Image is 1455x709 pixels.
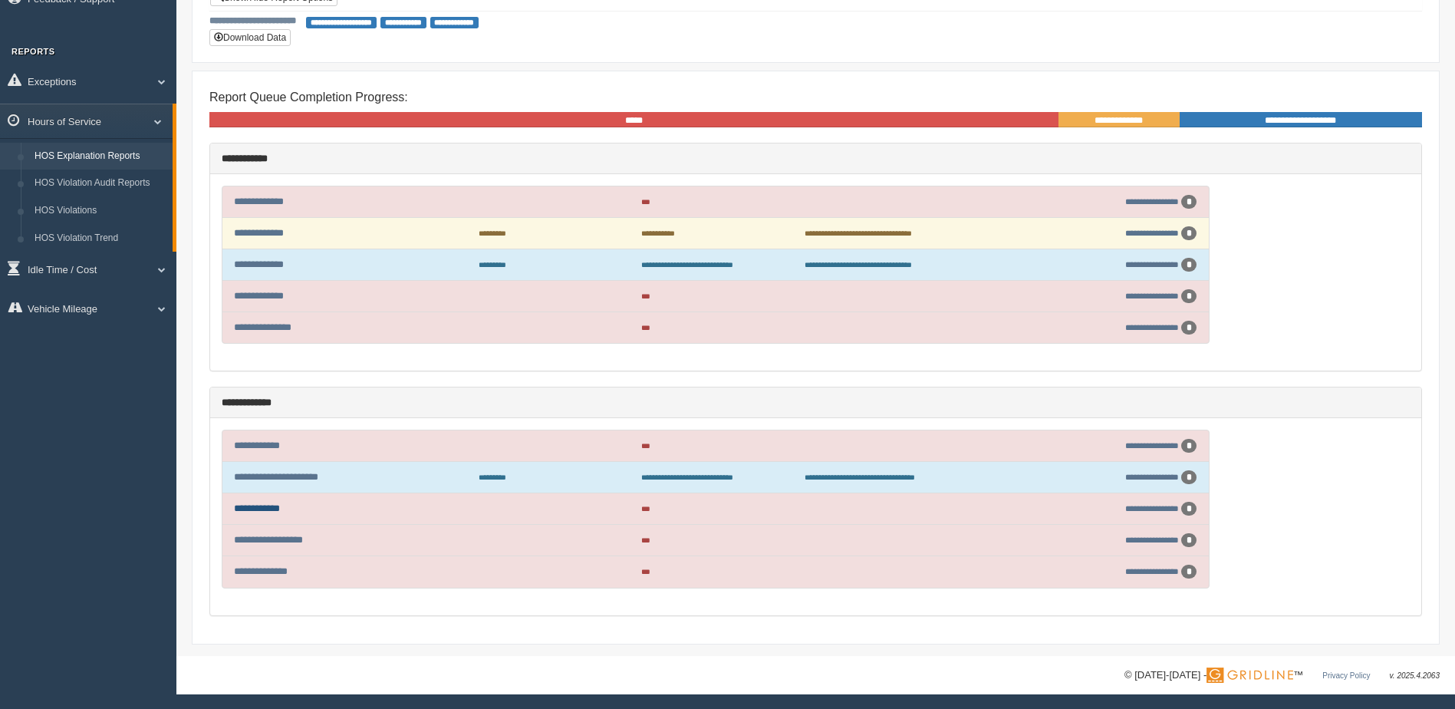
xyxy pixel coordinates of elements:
a: HOS Violations [28,197,173,225]
span: v. 2025.4.2063 [1390,671,1440,680]
a: HOS Explanation Reports [28,143,173,170]
a: HOS Violation Audit Reports [28,170,173,197]
div: © [DATE]-[DATE] - ™ [1124,668,1440,684]
h4: Report Queue Completion Progress: [209,91,1422,104]
button: Download Data [209,29,291,46]
a: HOS Violation Trend [28,225,173,252]
a: Privacy Policy [1322,671,1370,680]
img: Gridline [1206,668,1293,683]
